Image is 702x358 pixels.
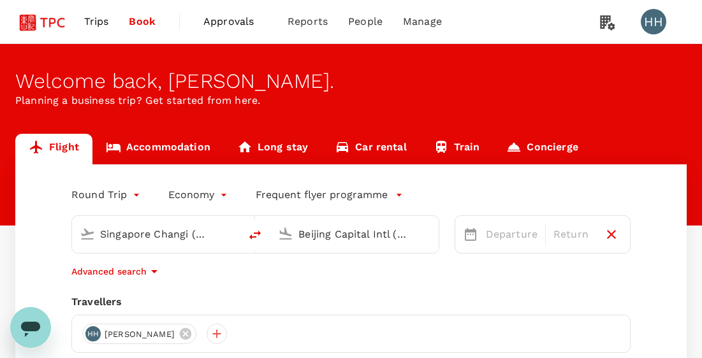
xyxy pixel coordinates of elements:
a: Concierge [493,134,591,164]
button: Frequent flyer programme [256,187,403,203]
button: Advanced search [71,264,162,279]
span: Manage [403,14,442,29]
button: Open [430,233,432,235]
div: HH [641,9,666,34]
p: Advanced search [71,265,147,278]
span: Book [129,14,156,29]
span: People [348,14,383,29]
span: Trips [84,14,109,29]
div: Economy [168,185,230,205]
a: Car rental [321,134,420,164]
input: Depart from [100,224,213,244]
button: Open [231,233,233,235]
p: Return [553,227,593,242]
p: Planning a business trip? Get started from here. [15,93,687,108]
span: Approvals [203,14,267,29]
input: Going to [298,224,411,244]
p: Frequent flyer programme [256,187,388,203]
a: Long stay [224,134,321,164]
a: Accommodation [92,134,224,164]
div: Welcome back , [PERSON_NAME] . [15,69,687,93]
div: Round Trip [71,185,143,205]
iframe: Button to launch messaging window [10,307,51,348]
img: Tsao Pao Chee Group Pte Ltd [15,8,74,36]
div: Travellers [71,294,631,310]
span: [PERSON_NAME] [97,328,182,341]
button: delete [240,220,270,250]
div: HH[PERSON_NAME] [82,324,196,344]
p: Departure [486,227,537,242]
span: Reports [288,14,328,29]
div: HH [85,326,101,341]
a: Flight [15,134,92,164]
a: Train [420,134,494,164]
